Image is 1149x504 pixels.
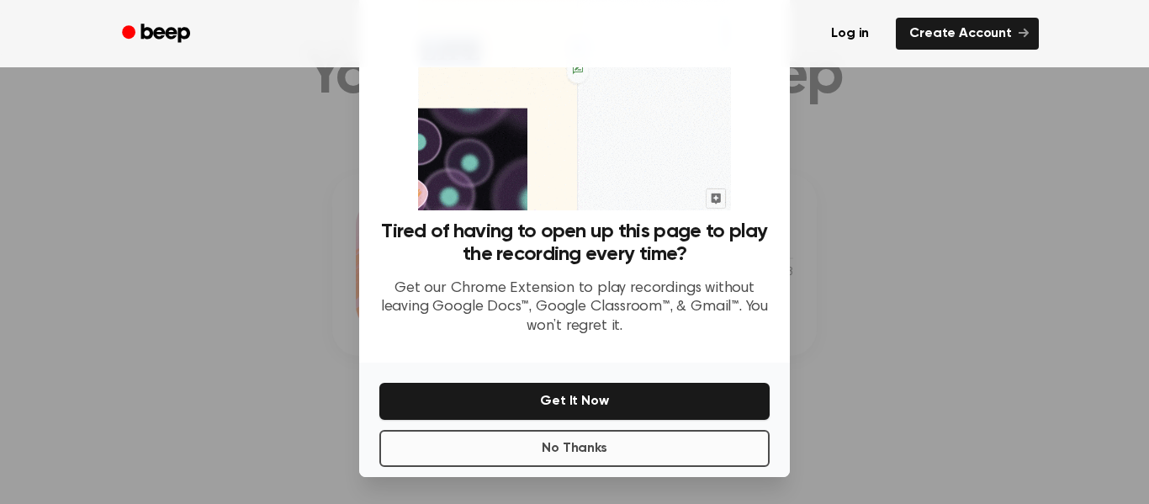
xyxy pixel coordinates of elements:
[379,430,770,467] button: No Thanks
[379,383,770,420] button: Get It Now
[896,18,1039,50] a: Create Account
[379,220,770,266] h3: Tired of having to open up this page to play the recording every time?
[110,18,205,50] a: Beep
[814,14,886,53] a: Log in
[379,279,770,337] p: Get our Chrome Extension to play recordings without leaving Google Docs™, Google Classroom™, & Gm...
